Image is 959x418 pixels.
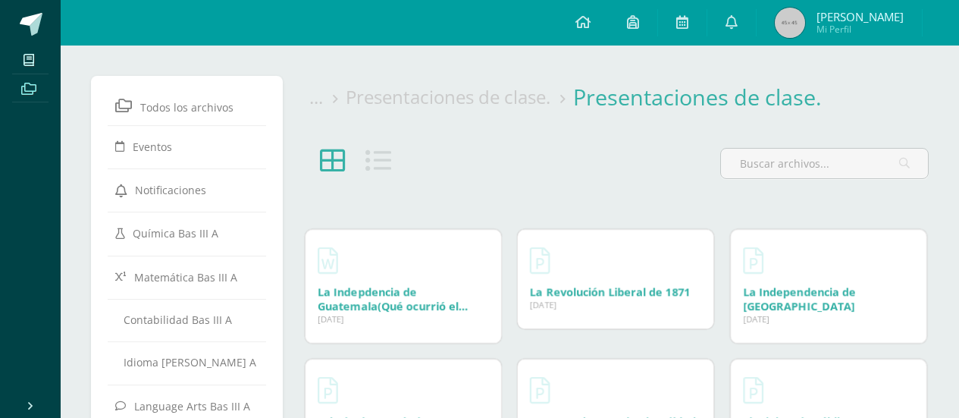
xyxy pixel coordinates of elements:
a: Descargar La Corte de Constitucionalidad.pptx [530,372,550,408]
img: 45x45 [775,8,805,38]
input: Buscar archivos... [721,149,928,178]
a: ... [309,84,323,109]
a: Matemática Bas III A [115,263,259,291]
a: Descargar La Independencia de Guatemala.pptx [743,242,763,278]
div: Descargar La Indepdencia de Guatemala(Qué ocurrió el 15 de septiembre).docx [318,284,489,313]
a: Descargar La Indepdencia de Guatemala(Qué ocurrió el 15 de septiembre).docx [318,242,337,278]
span: [PERSON_NAME] [816,9,904,24]
div: [DATE] [743,313,914,325]
a: Química Bas III A [115,219,259,247]
span: Notificaciones [135,183,206,197]
span: Eventos [133,140,172,154]
a: Contabilidad Bas III A [115,306,259,333]
a: Idioma [PERSON_NAME] A [115,349,259,376]
a: Descargar Principales movimientos políticos y sociales de Guatemala.pptx [318,372,337,408]
div: Presentaciones de clase. [573,82,845,112]
div: ... [309,84,346,109]
span: Idioma [PERSON_NAME] A [124,355,256,369]
div: Presentaciones de clase. [346,84,573,109]
span: Química Bas III A [133,226,218,240]
span: Mi Perfil [816,23,904,36]
span: Language Arts Bas III A [134,398,250,413]
span: Contabilidad Bas III A [124,313,232,327]
a: Notificaciones [115,176,259,203]
a: Eventos [115,133,259,160]
a: Descargar La Revolución Liberal de 1871.pptx [530,242,550,278]
a: Descargar El Ministerio Público y La Procuraduría general de la Nación.pptx [743,372,763,408]
div: [DATE] [318,313,489,325]
a: La Independencia de [GEOGRAPHIC_DATA] [743,284,856,313]
div: Descargar La Independencia de Guatemala.pptx [743,284,914,313]
span: Todos los archivos [140,100,233,115]
div: Descargar La Revolución Liberal de 1871.pptx [530,284,701,299]
span: Matemática Bas III A [134,269,237,284]
a: Presentaciones de clase. [573,82,822,112]
div: [DATE] [530,299,701,310]
a: Todos los archivos [115,92,259,119]
a: La Indepdencia de Guatemala(Qué ocurrió el [DATE]) [318,284,468,328]
a: Presentaciones de clase. [346,84,550,109]
a: La Revolución Liberal de 1871 [530,284,690,299]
